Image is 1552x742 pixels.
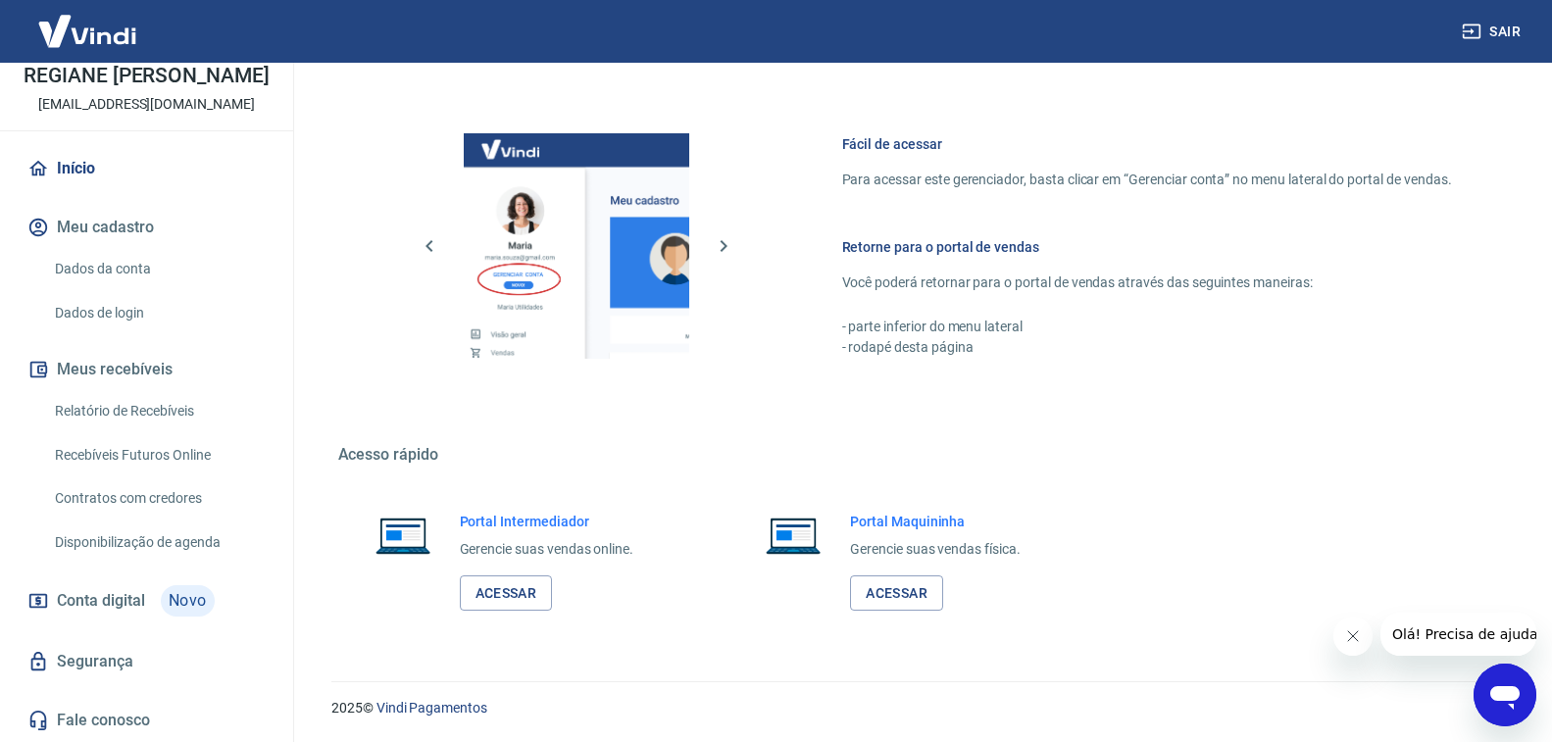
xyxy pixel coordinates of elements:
[460,512,634,531] h6: Portal Intermediador
[464,133,689,359] img: Imagem da dashboard mostrando o botão de gerenciar conta na sidebar no lado esquerdo
[161,585,215,617] span: Novo
[24,1,151,61] img: Vindi
[47,435,270,475] a: Recebíveis Futuros Online
[38,94,255,115] p: [EMAIL_ADDRESS][DOMAIN_NAME]
[1474,664,1536,726] iframe: Botão para abrir a janela de mensagens
[842,337,1452,358] p: - rodapé desta página
[47,522,270,563] a: Disponibilização de agenda
[850,575,943,612] a: Acessar
[842,317,1452,337] p: - parte inferior do menu lateral
[460,575,553,612] a: Acessar
[842,134,1452,154] h6: Fácil de acessar
[24,348,270,391] button: Meus recebíveis
[24,699,270,742] a: Fale conosco
[12,14,165,29] span: Olá! Precisa de ajuda?
[24,640,270,683] a: Segurança
[47,293,270,333] a: Dados de login
[47,391,270,431] a: Relatório de Recebíveis
[850,539,1021,560] p: Gerencie suas vendas física.
[460,539,634,560] p: Gerencie suas vendas online.
[57,587,145,615] span: Conta digital
[24,577,270,624] a: Conta digitalNovo
[1458,14,1528,50] button: Sair
[752,512,834,559] img: Imagem de um notebook aberto
[842,170,1452,190] p: Para acessar este gerenciador, basta clicar em “Gerenciar conta” no menu lateral do portal de ven...
[1380,613,1536,656] iframe: Mensagem da empresa
[376,700,487,716] a: Vindi Pagamentos
[47,478,270,519] a: Contratos com credores
[1333,617,1373,656] iframe: Fechar mensagem
[842,272,1452,293] p: Você poderá retornar para o portal de vendas através das seguintes maneiras:
[842,237,1452,257] h6: Retorne para o portal de vendas
[24,147,270,190] a: Início
[24,66,270,86] p: REGIANE [PERSON_NAME]
[338,445,1499,465] h5: Acesso rápido
[362,512,444,559] img: Imagem de um notebook aberto
[47,249,270,289] a: Dados da conta
[850,512,1021,531] h6: Portal Maquininha
[331,698,1505,718] p: 2025 ©
[24,206,270,249] button: Meu cadastro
